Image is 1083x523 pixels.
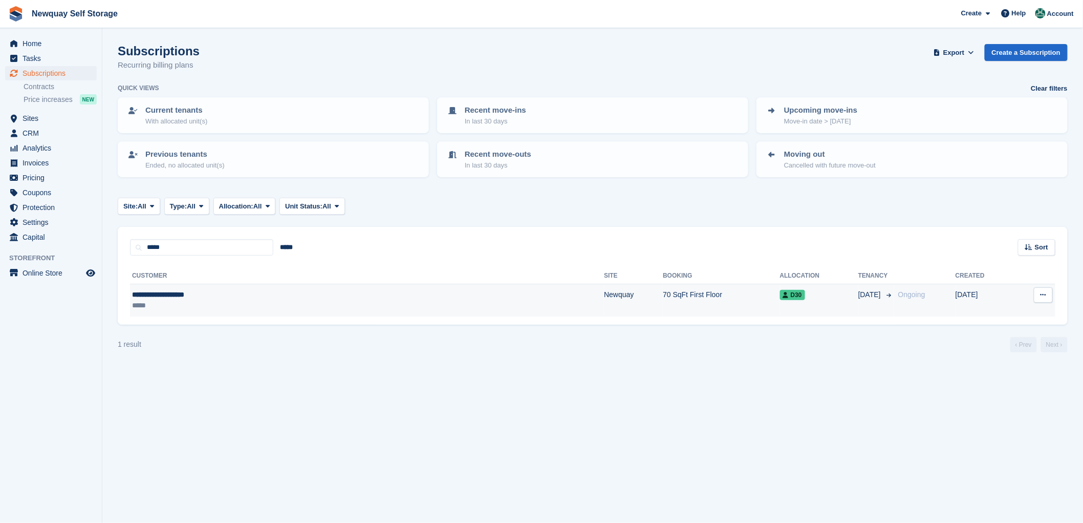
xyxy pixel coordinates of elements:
[5,156,97,170] a: menu
[187,201,196,212] span: All
[23,215,84,229] span: Settings
[604,268,663,284] th: Site
[118,59,200,71] p: Recurring billing plans
[9,253,102,263] span: Storefront
[23,66,84,80] span: Subscriptions
[23,200,84,215] span: Protection
[285,201,322,212] span: Unit Status:
[23,171,84,185] span: Pricing
[858,289,883,300] span: [DATE]
[757,98,1067,132] a: Upcoming move-ins Move-in date > [DATE]
[279,198,344,215] button: Unit Status: All
[5,200,97,215] a: menu
[213,198,276,215] button: Allocation: All
[943,48,964,58] span: Export
[28,5,122,22] a: Newquay Self Storage
[23,266,84,280] span: Online Store
[8,6,24,22] img: stora-icon-8386f47178a22dfd0bd8f6a31ec36ba5ce8667c1dd55bd0f319d3a0aa187defe.svg
[23,36,84,51] span: Home
[253,201,262,212] span: All
[5,171,97,185] a: menu
[5,215,97,229] a: menu
[5,51,97,66] a: menu
[123,201,138,212] span: Site:
[84,267,97,279] a: Preview store
[23,126,84,140] span: CRM
[23,111,84,125] span: Sites
[322,201,331,212] span: All
[465,116,526,127] p: In last 30 days
[5,266,97,280] a: menu
[24,82,97,92] a: Contracts
[23,185,84,200] span: Coupons
[757,142,1067,176] a: Moving out Cancelled with future move-out
[784,116,857,127] p: Move-in date > [DATE]
[5,230,97,244] a: menu
[23,141,84,155] span: Analytics
[24,94,97,105] a: Price increases NEW
[164,198,209,215] button: Type: All
[80,94,97,104] div: NEW
[23,156,84,170] span: Invoices
[5,141,97,155] a: menu
[5,126,97,140] a: menu
[219,201,253,212] span: Allocation:
[145,104,207,116] p: Current tenants
[438,142,747,176] a: Recent move-outs In last 30 days
[1041,337,1068,352] a: Next
[956,268,1013,284] th: Created
[1035,242,1048,253] span: Sort
[784,149,876,160] p: Moving out
[118,44,200,58] h1: Subscriptions
[145,160,225,171] p: Ended, no allocated unit(s)
[780,268,858,284] th: Allocation
[118,83,159,93] h6: Quick views
[1010,337,1037,352] a: Previous
[465,160,531,171] p: In last 30 days
[5,36,97,51] a: menu
[5,111,97,125] a: menu
[898,290,925,299] span: Ongoing
[465,104,526,116] p: Recent move-ins
[985,44,1068,61] a: Create a Subscription
[956,284,1013,317] td: [DATE]
[1031,83,1068,94] a: Clear filters
[23,230,84,244] span: Capital
[119,142,428,176] a: Previous tenants Ended, no allocated unit(s)
[145,149,225,160] p: Previous tenants
[604,284,663,317] td: Newquay
[118,339,141,350] div: 1 result
[780,290,805,300] span: D30
[119,98,428,132] a: Current tenants With allocated unit(s)
[858,268,894,284] th: Tenancy
[932,44,977,61] button: Export
[130,268,604,284] th: Customer
[663,284,779,317] td: 70 SqFt First Floor
[663,268,779,284] th: Booking
[465,149,531,160] p: Recent move-outs
[784,104,857,116] p: Upcoming move-ins
[1012,8,1026,18] span: Help
[5,66,97,80] a: menu
[1008,337,1070,352] nav: Page
[145,116,207,127] p: With allocated unit(s)
[1035,8,1046,18] img: JON
[138,201,146,212] span: All
[438,98,747,132] a: Recent move-ins In last 30 days
[961,8,982,18] span: Create
[24,95,73,104] span: Price increases
[23,51,84,66] span: Tasks
[118,198,160,215] button: Site: All
[170,201,187,212] span: Type:
[5,185,97,200] a: menu
[1047,9,1074,19] span: Account
[784,160,876,171] p: Cancelled with future move-out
